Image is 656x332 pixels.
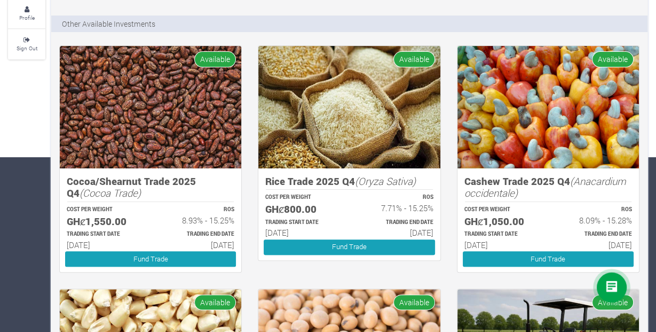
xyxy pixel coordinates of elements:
img: growforme image [457,46,639,168]
i: (Oryza Sativa) [355,174,416,188]
span: Available [592,51,634,67]
i: (Anacardium occidentale) [464,174,626,200]
a: Sign Out [8,29,45,59]
span: Available [194,295,236,310]
h5: Rice Trade 2025 Q4 [265,175,433,188]
span: Available [592,295,634,310]
a: Fund Trade [65,251,236,267]
p: Other Available Investments [62,18,155,29]
h6: 7.71% - 15.25% [359,203,433,213]
span: Available [393,295,435,310]
h5: GHȼ1,050.00 [464,215,539,228]
p: Estimated Trading Start Date [265,219,339,227]
h6: [DATE] [67,240,141,250]
p: ROS [558,206,632,214]
small: Sign Out [17,44,37,52]
p: Estimated Trading Start Date [464,230,539,238]
p: COST PER WEIGHT [464,206,539,214]
p: Estimated Trading End Date [359,219,433,227]
h6: 8.09% - 15.28% [558,215,632,225]
img: growforme image [258,46,440,168]
span: Available [393,51,435,67]
h5: GHȼ1,550.00 [67,215,141,228]
p: ROS [359,194,433,202]
p: ROS [160,206,234,214]
span: Available [194,51,236,67]
h6: [DATE] [359,228,433,237]
a: Fund Trade [463,251,634,267]
h6: [DATE] [464,240,539,250]
h5: Cocoa/Shearnut Trade 2025 Q4 [67,175,234,199]
h6: 8.93% - 15.25% [160,215,234,225]
h5: Cashew Trade 2025 Q4 [464,175,632,199]
small: Profile [19,14,35,21]
a: Fund Trade [264,240,434,255]
p: Estimated Trading Start Date [67,230,141,238]
p: Estimated Trading End Date [160,230,234,238]
p: Estimated Trading End Date [558,230,632,238]
p: COST PER WEIGHT [67,206,141,214]
i: (Cocoa Trade) [80,186,141,199]
h6: [DATE] [265,228,339,237]
img: growforme image [60,46,241,168]
h5: GHȼ800.00 [265,203,339,215]
h6: [DATE] [558,240,632,250]
h6: [DATE] [160,240,234,250]
p: COST PER WEIGHT [265,194,339,202]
